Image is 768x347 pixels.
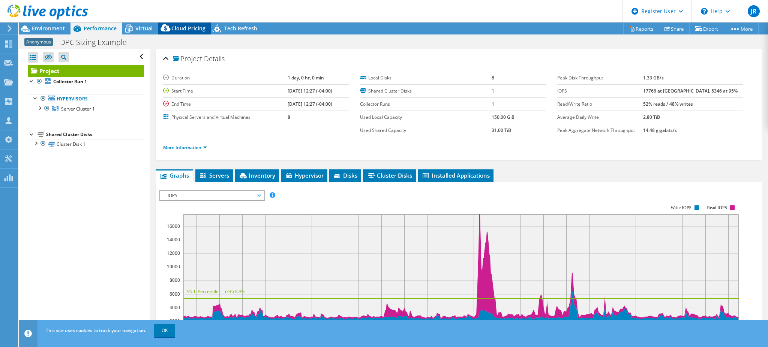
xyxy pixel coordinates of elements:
[163,114,288,121] label: Physical Servers and Virtual Machines
[643,101,693,107] b: 52% reads / 48% writes
[492,101,494,107] b: 1
[701,8,708,15] svg: \n
[360,74,492,82] label: Local Disks
[643,88,738,94] b: 17766 at [GEOGRAPHIC_DATA], 5346 at 95%
[367,172,412,179] span: Cluster Disks
[28,65,144,77] a: Project
[163,87,288,95] label: Start Time
[159,172,189,179] span: Graphs
[724,23,759,34] a: More
[169,304,180,311] text: 4000
[557,114,643,121] label: Average Daily Write
[643,114,660,120] b: 2.80 TiB
[167,236,180,243] text: 14000
[492,75,494,81] b: 8
[557,100,643,108] label: Read/Write Ratio
[84,25,117,32] span: Performance
[360,100,492,108] label: Collector Runs
[557,87,643,95] label: IOPS
[167,263,180,270] text: 10000
[163,74,288,82] label: Duration
[748,5,760,17] span: JR
[557,127,643,134] label: Peak Aggregate Network Throughput
[659,23,690,34] a: Share
[288,114,290,120] b: 8
[163,100,288,108] label: End Time
[169,277,180,283] text: 8000
[135,25,153,32] span: Virtual
[171,25,205,32] span: Cloud Pricing
[61,106,95,112] span: Server Cluster 1
[24,38,53,46] span: Anonymous
[643,75,664,81] b: 1.33 GB/s
[32,25,65,32] span: Environment
[28,139,144,149] a: Cluster Disk 1
[224,25,257,32] span: Tech Refresh
[199,172,229,179] span: Servers
[643,127,677,133] b: 14.48 gigabits/s
[28,94,144,104] a: Hypervisors
[167,223,180,229] text: 16000
[154,324,175,337] a: OK
[28,77,144,87] a: Collector Run 1
[333,172,357,179] span: Disks
[53,78,87,85] b: Collector Run 1
[204,54,225,63] span: Details
[492,88,494,94] b: 1
[169,291,180,297] text: 6000
[288,101,332,107] b: [DATE] 12:27 (-04:00)
[421,172,490,179] span: Installed Applications
[492,114,514,120] b: 150.00 GiB
[707,205,727,210] text: Read IOPS
[557,74,643,82] label: Peak Disk Throughput
[173,55,202,63] span: Project
[169,318,180,324] text: 2000
[288,88,332,94] b: [DATE] 12:27 (-04:00)
[164,191,260,200] span: IOPS
[238,172,275,179] span: Inventory
[689,23,724,34] a: Export
[360,87,492,95] label: Shared Cluster Disks
[46,130,144,139] div: Shared Cluster Disks
[57,38,138,46] h1: DPC Sizing Example
[623,23,659,34] a: Reports
[360,127,492,134] label: Used Shared Capacity
[670,205,691,210] text: Write IOPS
[46,327,146,334] span: This site uses cookies to track your navigation.
[167,250,180,256] text: 12000
[285,172,324,179] span: Hypervisor
[360,114,492,121] label: Used Local Capacity
[187,288,245,295] text: 95th Percentile = 5346 IOPS
[492,127,511,133] b: 31.00 TiB
[288,75,324,81] b: 1 day, 0 hr, 0 min
[163,144,207,151] a: More Information
[28,104,144,114] a: Server Cluster 1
